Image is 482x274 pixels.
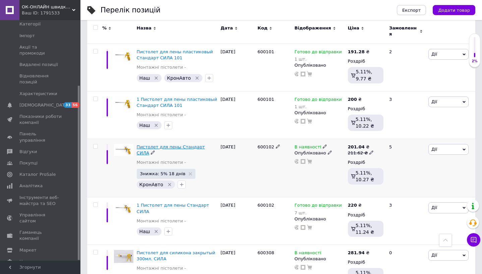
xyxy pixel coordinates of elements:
div: 3 [385,197,427,245]
span: Додати товар [438,8,470,13]
span: Назва [137,25,152,31]
span: Характеристики [19,91,57,97]
b: 220 [348,203,357,208]
span: 600102 [257,144,274,149]
div: Опубліковано [295,256,345,262]
span: Експорт [402,8,421,13]
span: 5.11%, 10.27 ₴ [356,170,374,182]
svg: Видалити мітку [154,75,159,81]
a: Монтажні пістолети - [137,112,186,118]
svg: Видалити мітку [154,229,159,234]
span: КронАвто [139,182,163,187]
span: Відображення [295,25,331,31]
span: Код [257,25,267,31]
a: Монтажні пістолети - [137,218,186,224]
div: Опубліковано [295,62,345,68]
span: 56 [71,102,79,108]
span: Акції та промокоди [19,44,62,56]
div: Ваш ID: 1791533 [22,10,80,16]
span: Наш [139,229,150,234]
span: Відгуки [19,149,37,155]
a: 1 Пистолет для пены Стандарт СИЛА [137,203,209,214]
span: ОК-ОНЛАЙН швидко та якісно [22,4,72,10]
a: Пистолет для пены пластиковый Стандарт СИЛА 101 [137,49,213,60]
div: 1 шт. [295,57,342,62]
span: 600101 [257,49,274,54]
span: Панель управління [19,131,62,143]
b: 200 [348,97,357,102]
span: Каталог ProSale [19,172,56,178]
span: Наш [139,75,150,81]
img: Пистолет для силикона закрытый 300мл. СИЛА [114,250,133,263]
div: ₴ [348,49,369,55]
span: 600102 [257,203,274,208]
span: Показники роботи компанії [19,114,62,126]
span: Наш [139,123,150,128]
span: Готово до відправки [295,49,342,56]
span: В наявності [295,250,321,257]
b: 191.28 [348,49,365,54]
span: Ціна [348,25,359,31]
svg: Видалити мітку [167,182,172,187]
span: Дії [431,253,437,258]
div: ₴ [348,144,374,150]
a: Монтажні пістолети - [137,159,186,165]
span: Знижка: 5% 18 днів [140,172,186,176]
img: Пистолет для пены Стандарт СИЛА [114,144,133,156]
div: 211.62 ₴ [348,150,374,156]
span: Налаштування [19,259,54,265]
img: Пистолет для пены пластиковый Стандарт СИЛА 101 [114,49,133,62]
span: Дії [431,99,437,104]
div: Роздріб [348,159,383,165]
div: 2% [469,59,480,64]
span: 1 Пистолет для пены пластиковый Стандарт СИЛА 101 [137,97,217,108]
span: Гаманець компанії [19,229,62,242]
div: 3 [385,91,427,139]
span: 600101 [257,97,274,102]
div: 5 [385,139,427,197]
img: 1 Пистолет для пены пластиковый Стандарт СИЛА 101 [114,96,133,110]
span: Інструменти веб-майстра та SEO [19,195,62,207]
div: Роздріб [348,212,383,218]
span: КронАвто [167,75,191,81]
span: Аналітика [19,183,43,189]
span: Готово до відправки [295,97,342,104]
button: Експорт [397,5,426,15]
div: Роздріб [348,106,383,112]
button: Чат з покупцем [467,233,480,247]
div: Перелік позицій [101,7,161,14]
span: Маркет [19,247,37,253]
div: [DATE] [219,197,256,245]
span: Категорії [19,21,41,27]
span: Дії [431,52,437,57]
a: Пистолет для пены Стандарт СИЛА [137,144,205,155]
svg: Видалити мітку [194,75,200,81]
span: % [102,25,107,31]
svg: Видалити мітку [154,123,159,128]
div: 1 шт. [295,104,342,109]
span: Дата [221,25,233,31]
span: Дії [431,205,437,210]
div: ₴ [348,250,369,256]
button: Додати товар [433,5,475,15]
div: 7 шт. [295,210,342,215]
div: Опубліковано [295,110,345,116]
div: [DATE] [219,139,256,197]
span: Імпорт [19,33,35,39]
span: 5.11%, 9.77 ₴ [356,69,372,81]
div: ₴ [348,96,362,102]
span: Видалені позиції [19,62,58,68]
span: Готово до відправки [295,203,342,210]
span: В наявності [295,144,321,151]
span: 33 [64,102,71,108]
span: 5.11%, 11.24 ₴ [356,223,374,235]
a: Пистолет для силикона закрытый 300мл. СИЛА [137,250,215,261]
span: Відновлення позицій [19,73,62,85]
b: 201.04 [348,144,365,149]
span: Дії [431,147,437,152]
span: Управління сайтом [19,212,62,224]
span: Замовлення [389,25,418,37]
